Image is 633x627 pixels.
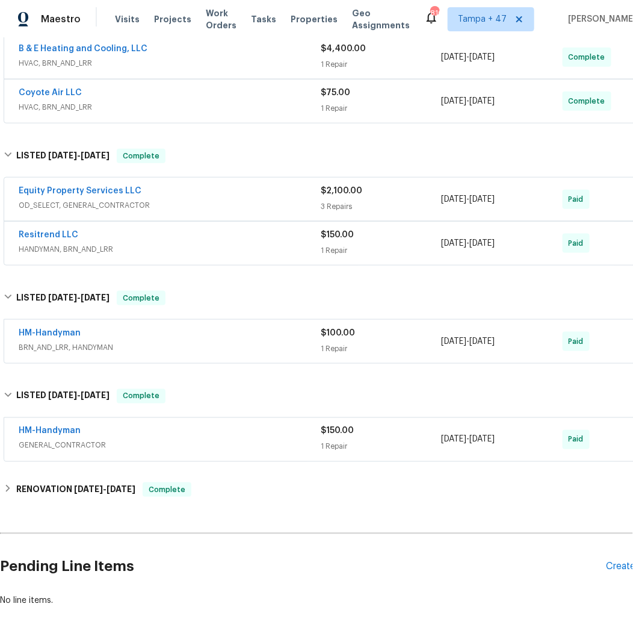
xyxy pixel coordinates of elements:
span: [DATE] [470,239,495,248]
span: $150.00 [321,231,354,239]
span: - [48,151,110,160]
span: [DATE] [470,337,495,346]
span: [DATE] [442,435,467,444]
span: - [442,237,495,249]
a: Resitrend LLC [19,231,78,239]
div: 1 Repair [321,102,442,114]
span: [DATE] [470,435,495,444]
a: B & E Heating and Cooling, LLC [19,45,147,53]
span: [DATE] [442,97,467,105]
span: $150.00 [321,427,354,435]
span: Visits [115,13,140,25]
span: - [442,95,495,107]
span: Complete [118,150,164,162]
span: Tasks [251,15,276,23]
div: 1 Repair [321,58,442,70]
span: Projects [154,13,191,25]
span: Tampa + 47 [458,13,507,25]
span: Paid [569,237,588,249]
span: [DATE] [470,195,495,204]
span: Complete [118,390,164,402]
h6: LISTED [16,149,110,163]
span: $100.00 [321,329,355,337]
span: Paid [569,335,588,348]
span: - [48,391,110,400]
span: [DATE] [107,485,135,493]
span: - [442,335,495,348]
span: [DATE] [48,151,77,160]
span: [DATE] [74,485,103,493]
a: Equity Property Services LLC [19,187,141,195]
span: Complete [144,484,190,496]
a: Coyote Air LLC [19,89,82,97]
div: 810 [430,7,439,19]
span: - [442,434,495,446]
span: HVAC, BRN_AND_LRR [19,101,321,113]
span: - [442,51,495,63]
span: $75.00 [321,89,350,97]
span: HANDYMAN, BRN_AND_LRR [19,243,321,255]
div: 1 Repair [321,441,442,453]
span: [DATE] [81,293,110,302]
span: Complete [569,51,610,63]
span: [DATE] [48,293,77,302]
span: HVAC, BRN_AND_LRR [19,57,321,69]
span: Geo Assignments [352,7,410,31]
span: [DATE] [442,53,467,61]
span: [DATE] [442,337,467,346]
div: 1 Repair [321,245,442,257]
span: - [48,293,110,302]
span: - [74,485,135,493]
span: Complete [118,292,164,304]
span: [DATE] [81,151,110,160]
span: [DATE] [48,391,77,400]
span: GENERAL_CONTRACTOR [19,440,321,452]
h6: LISTED [16,389,110,404]
span: [DATE] [470,53,495,61]
h6: RENOVATION [16,482,135,497]
span: Maestro [41,13,81,25]
span: Paid [569,434,588,446]
span: [DATE] [81,391,110,400]
span: $2,100.00 [321,187,362,195]
span: Properties [291,13,338,25]
span: $4,400.00 [321,45,366,53]
a: HM-Handyman [19,427,81,435]
span: BRN_AND_LRR, HANDYMAN [19,342,321,354]
a: HM-Handyman [19,329,81,337]
span: Work Orders [206,7,236,31]
h6: LISTED [16,291,110,305]
span: OD_SELECT, GENERAL_CONTRACTOR [19,199,321,211]
div: 1 Repair [321,343,442,355]
span: Paid [569,193,588,205]
span: [DATE] [442,195,467,204]
span: - [442,193,495,205]
span: [DATE] [442,239,467,248]
span: Complete [569,95,610,107]
span: [DATE] [470,97,495,105]
div: 3 Repairs [321,201,442,213]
